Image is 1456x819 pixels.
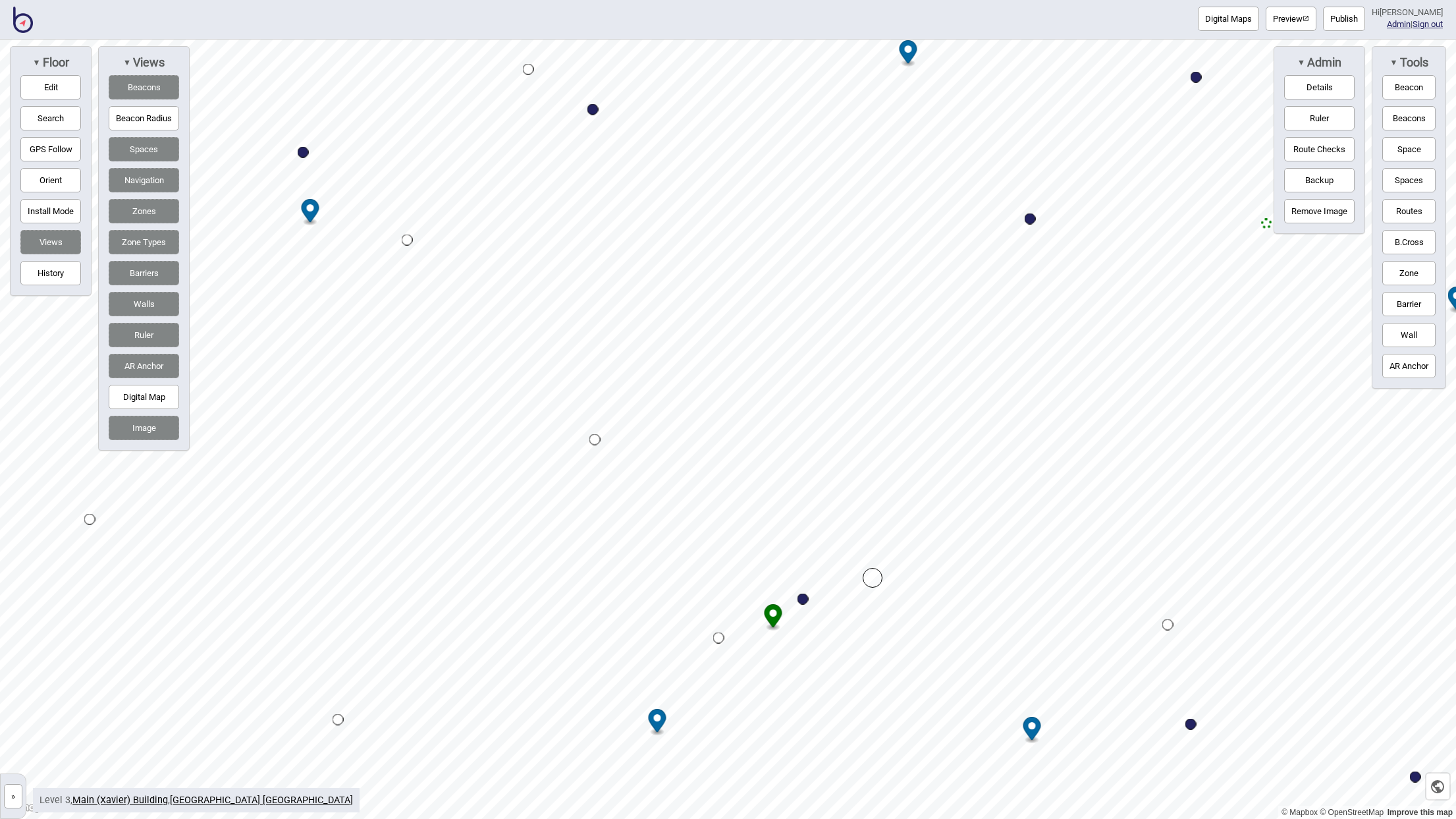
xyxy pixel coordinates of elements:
[109,292,179,316] button: Walls
[109,416,179,440] button: Image
[1266,7,1316,31] a: Previewpreview
[1303,15,1309,22] img: preview
[72,795,170,806] span: ,
[1387,19,1411,29] a: Admin
[20,199,81,223] button: Install Mode
[1023,717,1041,744] div: Map marker
[298,147,309,158] div: Map marker
[72,795,168,806] a: Main (Xavier) Building
[1382,292,1436,316] button: Barrier
[1266,7,1316,31] button: Preview
[109,106,179,130] button: Beacon Radius
[4,800,62,815] a: Mapbox logo
[1382,199,1436,223] button: Routes
[20,106,81,130] button: Search
[170,795,353,806] a: [GEOGRAPHIC_DATA] [GEOGRAPHIC_DATA]
[1382,354,1436,378] button: AR Anchor
[1382,75,1436,99] button: Beacon
[1261,218,1272,229] div: Map marker
[589,434,601,445] div: Map marker
[1382,323,1436,347] button: Wall
[1413,19,1443,29] button: Sign out
[402,235,413,246] div: Map marker
[1320,808,1384,817] a: OpenStreetMap
[1162,619,1173,631] div: Map marker
[1388,808,1453,817] a: Map feedback
[41,55,69,70] span: Floor
[1281,808,1318,817] a: Mapbox
[109,137,179,161] button: Spaces
[1284,75,1355,99] button: Details
[109,199,179,223] button: Zones
[1382,137,1436,161] button: Space
[1025,213,1036,225] div: Map marker
[863,568,882,588] div: Map marker
[84,514,95,525] div: Map marker
[131,55,165,70] span: Views
[1398,55,1428,70] span: Tools
[587,104,599,115] div: Map marker
[20,137,81,161] button: GPS Follow
[13,7,33,33] img: BindiMaps CMS
[1297,57,1305,67] span: ▼
[1305,55,1341,70] span: Admin
[1284,199,1355,223] button: Remove Image
[713,633,724,644] div: Map marker
[1389,57,1397,67] span: ▼
[123,57,131,67] span: ▼
[109,354,179,378] button: AR Anchor
[32,57,40,67] span: ▼
[1284,106,1355,130] button: Ruler
[900,40,917,67] div: Map marker
[1284,168,1355,192] button: Backup
[1,788,26,802] a: »
[1191,72,1202,83] div: Map marker
[302,199,319,226] div: Map marker
[20,75,81,99] button: Edit
[109,261,179,285] button: Barriers
[109,323,179,347] button: Ruler
[1382,261,1436,285] button: Zone
[333,714,344,725] div: Map marker
[109,168,179,192] button: Navigation
[109,385,179,409] button: Digital Map
[4,784,22,808] button: »
[1382,230,1436,254] button: B.Cross
[1284,137,1355,161] button: Route Checks
[20,261,81,285] button: History
[1372,7,1443,18] div: Hi [PERSON_NAME]
[109,75,179,99] button: Beacons
[1382,106,1436,130] button: Beacons
[649,709,666,736] div: Map marker
[20,168,81,192] button: Orient
[109,230,179,254] button: Zone Types
[765,604,782,631] div: Map marker
[20,230,81,254] button: Views
[1387,19,1413,29] span: |
[797,594,809,605] div: Map marker
[1410,772,1421,783] div: Map marker
[523,64,534,75] div: Map marker
[1185,719,1197,730] div: Map marker
[1323,7,1365,31] button: Publish
[1198,7,1259,31] button: Digital Maps
[1382,168,1436,192] button: Spaces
